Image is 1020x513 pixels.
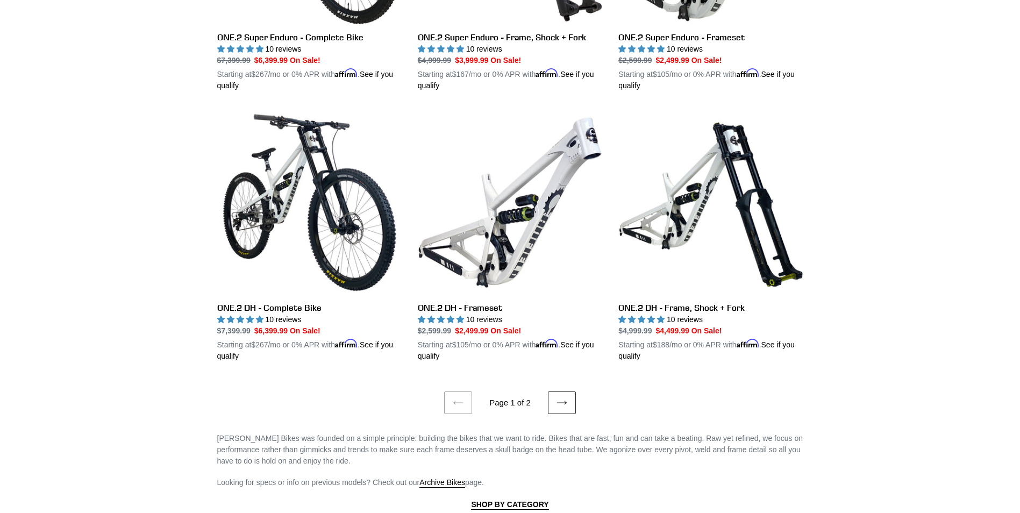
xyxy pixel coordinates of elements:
strong: SHOP BY CATEGORY [471,500,548,509]
span: Looking for specs or info on previous models? Check out our page. [217,478,484,488]
a: SHOP BY CATEGORY [471,500,548,510]
p: [PERSON_NAME] Bikes was founded on a simple principle: building the bikes that we want to ride. B... [217,433,803,467]
li: Page 1 of 2 [475,397,546,409]
a: Archive Bikes [419,478,465,488]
